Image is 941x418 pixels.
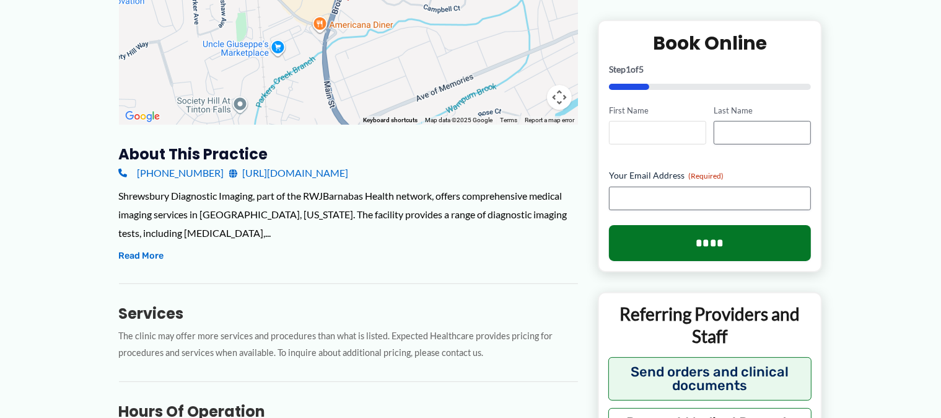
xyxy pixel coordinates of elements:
[608,357,812,401] button: Send orders and clinical documents
[119,164,224,182] a: [PHONE_NUMBER]
[688,172,724,181] span: (Required)
[425,117,492,123] span: Map data ©2025 Google
[608,303,812,349] p: Referring Providers and Staff
[119,187,578,242] div: Shrewsbury Diagnostic Imaging, part of the RWJBarnabas Health network, offers comprehensive medic...
[363,116,418,125] button: Keyboard shortcuts
[500,117,517,123] a: Terms (opens in new tab)
[119,304,578,323] h3: Services
[119,249,164,264] button: Read More
[525,117,574,123] a: Report a map error
[609,105,706,117] label: First Name
[609,31,812,55] h2: Book Online
[119,328,578,362] p: The clinic may offer more services and procedures than what is listed. Expected Healthcare provid...
[119,145,578,164] h3: About this practice
[626,64,631,74] span: 1
[547,85,572,110] button: Map camera controls
[122,109,163,125] img: Google
[609,170,812,182] label: Your Email Address
[714,105,811,117] label: Last Name
[229,164,349,182] a: [URL][DOMAIN_NAME]
[122,109,163,125] a: Open this area in Google Maps (opens a new window)
[609,65,812,74] p: Step of
[639,64,644,74] span: 5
